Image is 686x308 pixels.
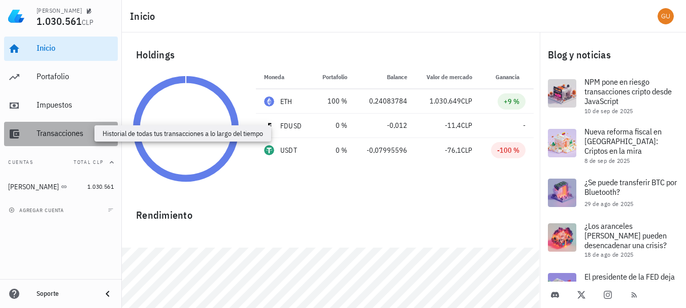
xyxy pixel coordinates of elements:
div: Transacciones [37,128,114,138]
th: Balance [355,65,415,89]
div: 0,24083784 [364,96,407,107]
span: 1.030.561 [37,14,82,28]
div: FDUSD-icon [264,121,274,131]
a: Inicio [4,37,118,61]
a: Transacciones [4,122,118,146]
a: Nueva reforma fiscal en [GEOGRAPHIC_DATA]: Criptos en la mira 8 de sep de 2025 [540,121,686,170]
div: ETH-icon [264,96,274,107]
span: - [523,121,526,130]
div: avatar [658,8,674,24]
th: Moneda [256,65,312,89]
span: NPM pone en riesgo transacciones cripto desde JavaScript [584,77,672,106]
div: Portafolio [37,72,114,81]
span: CLP [461,146,472,155]
img: LedgiFi [8,8,24,24]
a: Impuestos [4,93,118,118]
span: Total CLP [74,159,104,165]
span: ¿Los aranceles [PERSON_NAME] pueden desencadenar una crisis? [584,221,667,250]
div: Holdings [128,39,534,71]
div: USDT-icon [264,145,274,155]
a: ¿Los aranceles [PERSON_NAME] pueden desencadenar una crisis? 18 de ago de 2025 [540,215,686,265]
div: Impuestos [37,100,114,110]
h1: Inicio [130,8,159,24]
div: Soporte [37,290,93,298]
div: [PERSON_NAME] [37,7,82,15]
div: Rendimiento [128,199,534,223]
a: NPM pone en riesgo transacciones cripto desde JavaScript 10 de sep de 2025 [540,71,686,121]
div: Blog y noticias [540,39,686,71]
div: 0 % [320,145,347,156]
a: ¿Se puede transferir BTC por Bluetooth? 29 de ago de 2025 [540,170,686,215]
div: -0,07995596 [364,145,407,156]
a: Portafolio [4,65,118,89]
div: Inicio [37,43,114,53]
span: 1.030.561 [87,183,114,190]
span: 1.030.649 [430,96,461,106]
span: CLP [461,121,472,130]
span: 10 de sep de 2025 [584,107,633,115]
th: Valor de mercado [415,65,480,89]
button: agregar cuenta [6,205,69,215]
div: +9 % [504,96,519,107]
th: Portafolio [312,65,355,89]
div: 0 % [320,120,347,131]
span: 29 de ago de 2025 [584,200,634,208]
div: USDT [280,145,297,155]
div: [PERSON_NAME] [8,183,59,191]
span: 8 de sep de 2025 [584,157,630,164]
button: CuentasTotal CLP [4,150,118,175]
span: agregar cuenta [11,207,64,214]
span: CLP [461,96,472,106]
span: Ganancia [496,73,526,81]
div: ETH [280,96,292,107]
span: Nueva reforma fiscal en [GEOGRAPHIC_DATA]: Criptos en la mira [584,126,662,156]
div: 100 % [320,96,347,107]
span: -11,4 [445,121,461,130]
span: ¿Se puede transferir BTC por Bluetooth? [584,177,677,197]
div: -100 % [497,145,519,155]
span: 18 de ago de 2025 [584,251,634,258]
div: FDUSD [280,121,302,131]
a: [PERSON_NAME] 1.030.561 [4,175,118,199]
span: CLP [82,18,93,27]
span: -76,1 [445,146,461,155]
div: -0,012 [364,120,407,131]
